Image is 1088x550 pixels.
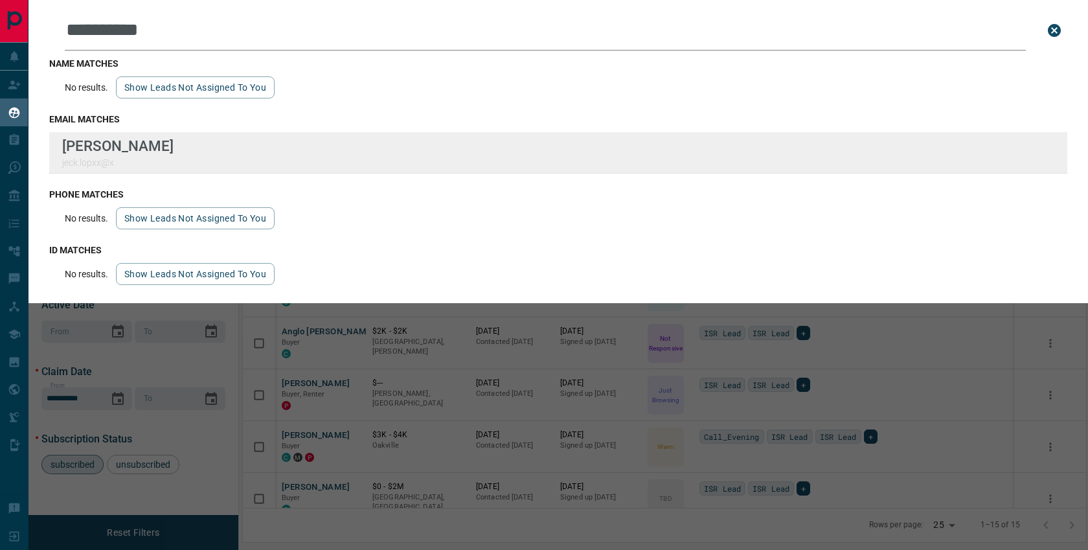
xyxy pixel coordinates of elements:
[62,157,174,168] p: jeck.lopxx@x
[65,213,108,223] p: No results.
[49,58,1067,69] h3: name matches
[49,189,1067,200] h3: phone matches
[1041,17,1067,43] button: close search bar
[116,207,275,229] button: show leads not assigned to you
[62,137,174,154] p: [PERSON_NAME]
[65,269,108,279] p: No results.
[116,76,275,98] button: show leads not assigned to you
[49,114,1067,124] h3: email matches
[116,263,275,285] button: show leads not assigned to you
[49,245,1067,255] h3: id matches
[65,82,108,93] p: No results.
